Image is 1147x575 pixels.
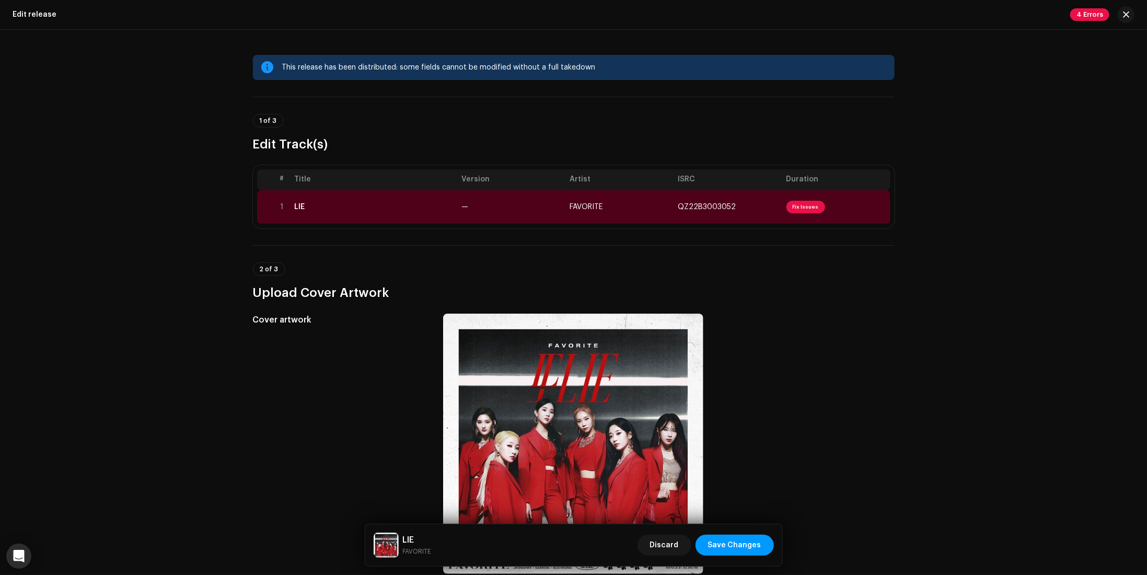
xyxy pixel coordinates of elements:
h3: Upload Cover Artwork [253,284,895,301]
button: Discard [638,535,691,556]
span: Save Changes [708,535,761,556]
h3: Edit Track(s) [253,136,895,153]
th: Title [291,169,458,190]
div: LIE [295,203,305,211]
div: Open Intercom Messenger [6,544,31,569]
h5: Cover artwork [253,314,427,326]
span: FAVORITE [570,203,603,211]
th: Artist [566,169,674,190]
span: — [462,203,469,211]
span: Discard [650,535,679,556]
img: 7a3ad3ab-ac7f-43be-8cac-c13ebe365862 [374,533,399,558]
div: This release has been distributed: some fields cannot be modified without a full takedown [282,61,886,74]
h5: LIE [403,534,432,546]
span: QZ22B3003052 [678,203,736,211]
th: Duration [782,169,890,190]
th: # [274,169,291,190]
th: ISRC [674,169,782,190]
button: Save Changes [696,535,774,556]
th: Version [458,169,566,190]
span: Fix Issues [786,201,825,213]
span: 2 of 3 [260,266,279,272]
span: 1 of 3 [260,118,277,124]
small: LIE [403,546,432,557]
